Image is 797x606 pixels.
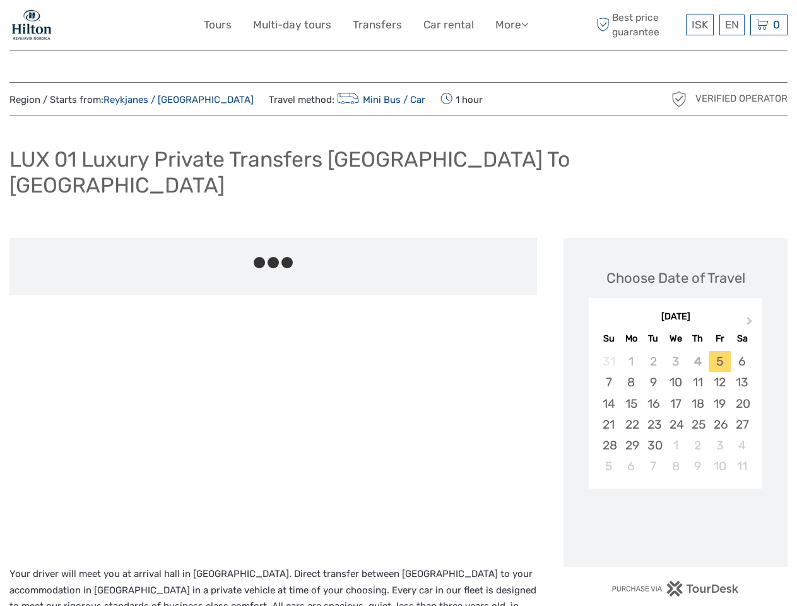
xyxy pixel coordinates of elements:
div: Sa [731,330,753,347]
div: Not available Thursday, September 4th, 2025 [687,351,709,372]
div: Choose Saturday, September 13th, 2025 [731,372,753,393]
div: Choose Friday, September 26th, 2025 [709,414,731,435]
span: Verified Operator [695,92,788,105]
div: Choose Monday, September 22nd, 2025 [620,414,642,435]
div: Choose Wednesday, September 24th, 2025 [664,414,687,435]
a: Transfers [353,16,402,34]
div: Choose Wednesday, September 10th, 2025 [664,372,687,393]
div: Tu [642,330,664,347]
img: 1846-e7c6c28a-36f7-44b6-aaf6-bfd1581794f2_logo_small.jpg [9,9,54,40]
div: Choose Friday, September 5th, 2025 [709,351,731,372]
a: More [495,16,528,34]
div: Choose Tuesday, October 7th, 2025 [642,456,664,477]
a: Multi-day tours [253,16,331,34]
a: Reykjanes / [GEOGRAPHIC_DATA] [103,94,254,105]
div: Choose Wednesday, October 1st, 2025 [664,435,687,456]
div: Mo [620,330,642,347]
span: Best price guarantee [593,11,683,39]
div: Choose Thursday, September 18th, 2025 [687,393,709,414]
div: Choose Saturday, October 4th, 2025 [731,435,753,456]
div: Choose Friday, September 12th, 2025 [709,372,731,393]
a: Mini Bus / Car [334,94,425,105]
div: month 2025-09 [593,351,758,477]
div: Choose Tuesday, September 30th, 2025 [642,435,664,456]
div: Not available Monday, September 1st, 2025 [620,351,642,372]
a: Car rental [423,16,474,34]
span: ISK [692,18,708,31]
div: Choose Sunday, September 21st, 2025 [598,414,620,435]
span: Region / Starts from: [9,93,254,107]
div: Choose Date of Travel [606,268,745,288]
div: Choose Friday, September 19th, 2025 [709,393,731,414]
div: Choose Thursday, October 2nd, 2025 [687,435,709,456]
div: Choose Monday, September 8th, 2025 [620,372,642,393]
div: Th [687,330,709,347]
button: Next Month [741,314,761,334]
span: 1 hour [440,90,483,108]
div: Not available Wednesday, September 3rd, 2025 [664,351,687,372]
span: 0 [771,18,782,31]
div: Su [598,330,620,347]
div: Fr [709,330,731,347]
div: Choose Sunday, September 14th, 2025 [598,393,620,414]
span: Travel method: [269,90,425,108]
div: Choose Thursday, September 25th, 2025 [687,414,709,435]
div: Choose Wednesday, October 8th, 2025 [664,456,687,477]
div: We [664,330,687,347]
div: Not available Sunday, August 31st, 2025 [598,351,620,372]
div: Choose Saturday, September 27th, 2025 [731,414,753,435]
div: Choose Friday, October 10th, 2025 [709,456,731,477]
div: Not available Tuesday, September 2nd, 2025 [642,351,664,372]
div: Choose Thursday, September 11th, 2025 [687,372,709,393]
div: Choose Wednesday, September 17th, 2025 [664,393,687,414]
div: Choose Thursday, October 9th, 2025 [687,456,709,477]
a: Tours [204,16,232,34]
div: [DATE] [589,311,762,324]
div: Choose Monday, October 6th, 2025 [620,456,642,477]
div: EN [719,15,745,35]
div: Choose Saturday, October 11th, 2025 [731,456,753,477]
div: Choose Saturday, September 20th, 2025 [731,393,753,414]
img: PurchaseViaTourDesk.png [611,581,740,597]
div: Loading... [671,521,680,529]
div: Choose Saturday, September 6th, 2025 [731,351,753,372]
div: Choose Sunday, September 7th, 2025 [598,372,620,393]
div: Choose Monday, September 29th, 2025 [620,435,642,456]
img: verified_operator_grey_128.png [669,89,689,109]
h1: LUX 01 Luxury Private Transfers [GEOGRAPHIC_DATA] To [GEOGRAPHIC_DATA] [9,146,788,198]
div: Choose Tuesday, September 16th, 2025 [642,393,664,414]
div: Choose Monday, September 15th, 2025 [620,393,642,414]
div: Choose Sunday, September 28th, 2025 [598,435,620,456]
div: Choose Friday, October 3rd, 2025 [709,435,731,456]
div: Choose Sunday, October 5th, 2025 [598,456,620,477]
div: Choose Tuesday, September 9th, 2025 [642,372,664,393]
div: Choose Tuesday, September 23rd, 2025 [642,414,664,435]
